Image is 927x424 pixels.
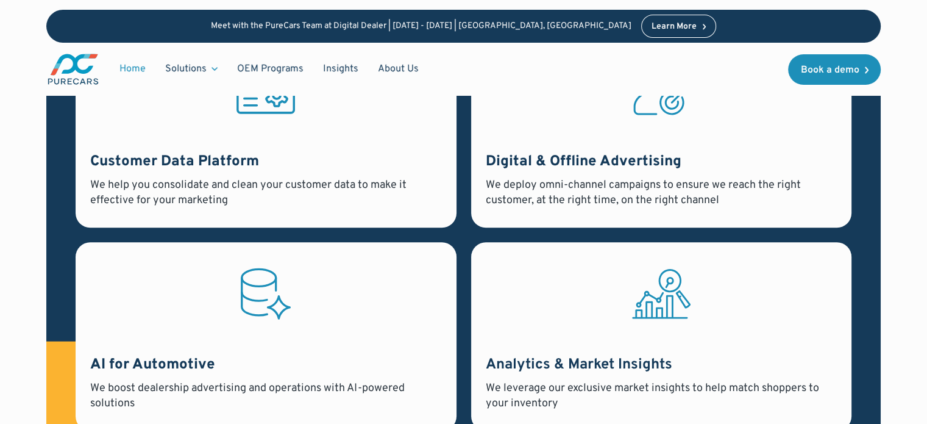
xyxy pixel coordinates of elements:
[486,152,837,173] h3: Digital & Offline Advertising
[641,15,717,38] a: Learn More
[211,21,631,32] p: Meet with the PureCars Team at Digital Dealer | [DATE] - [DATE] | [GEOGRAPHIC_DATA], [GEOGRAPHIC_...
[227,57,313,81] a: OEM Programs
[486,178,837,208] div: We deploy omni-channel campaigns to ensure we reach the right customer, at the right time, on the...
[368,57,428,81] a: About Us
[800,65,859,75] div: Book a demo
[110,57,155,81] a: Home
[46,52,100,86] a: main
[90,152,441,173] h3: Customer Data Platform
[90,178,441,208] div: We help you consolidate and clean your customer data to make it effective for your marketing
[155,57,227,81] div: Solutions
[486,356,672,374] strong: Analytics & Market Insights
[486,381,837,411] div: We leverage our exclusive market insights to help match shoppers to your inventory
[165,62,207,76] div: Solutions
[313,57,368,81] a: Insights
[90,381,441,411] div: We boost dealership advertising and operations with AI-powered solutions
[788,54,881,85] a: Book a demo
[90,355,441,376] h3: AI for Automotive
[652,23,697,31] div: Learn More
[46,52,100,86] img: purecars logo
